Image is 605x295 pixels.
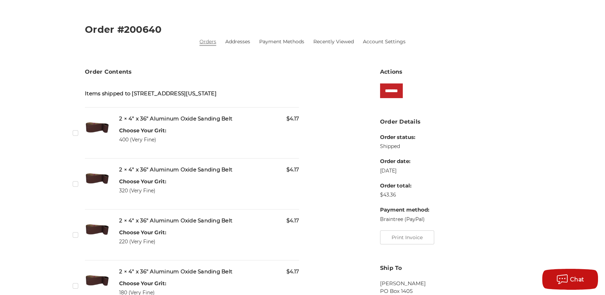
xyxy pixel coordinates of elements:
dd: Braintree (PayPal) [380,216,429,223]
h5: 2 × 4" x 36" Aluminum Oxide Sanding Belt [119,115,299,123]
a: Orders [199,38,216,45]
dt: Choose Your Grit: [119,280,166,288]
a: Recently Viewed [313,38,354,45]
span: $4.17 [286,166,299,174]
dt: Choose Your Grit: [119,127,166,135]
button: Chat [542,269,598,290]
h3: Actions [380,68,520,76]
dd: Shipped [380,143,429,150]
dt: Payment method: [380,206,429,214]
span: $4.17 [286,268,299,276]
dt: Order total: [380,182,429,190]
span: $4.17 [286,217,299,225]
h5: Items shipped to [STREET_ADDRESS][US_STATE] [85,90,299,98]
img: 4" x 36" Aluminum Oxide Sanding Belt [85,217,109,241]
dt: Choose Your Grit: [119,178,166,186]
dd: 400 (Very Fine) [119,136,166,143]
span: $4.17 [286,115,299,123]
dt: Choose Your Grit: [119,229,166,237]
a: Account Settings [363,38,406,45]
dd: 220 (Very Fine) [119,238,166,245]
h5: 2 × 4" x 36" Aluminum Oxide Sanding Belt [119,217,299,225]
dt: Order status: [380,133,429,141]
h3: Order Details [380,118,520,126]
li: [PERSON_NAME] [380,280,520,288]
dd: [DATE] [380,167,429,175]
a: Addresses [225,38,250,45]
dd: 320 (Very Fine) [119,187,166,194]
img: 4" x 36" Aluminum Oxide Sanding Belt [85,268,109,292]
h3: Ship To [380,264,520,272]
h2: Order #200640 [85,25,520,34]
h5: 2 × 4" x 36" Aluminum Oxide Sanding Belt [119,166,299,174]
h5: 2 × 4" x 36" Aluminum Oxide Sanding Belt [119,268,299,276]
dt: Order date: [380,157,429,165]
a: Payment Methods [259,38,304,45]
img: 4" x 36" Aluminum Oxide Sanding Belt [85,115,109,139]
h3: Order Contents [85,68,299,76]
button: Print Invoice [380,230,434,244]
dd: $43.36 [380,191,429,199]
img: 4" x 36" Aluminum Oxide Sanding Belt [85,166,109,190]
span: Chat [570,276,584,283]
